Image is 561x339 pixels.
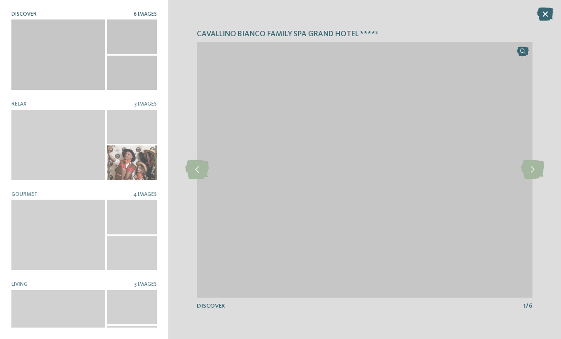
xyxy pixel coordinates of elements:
[529,302,532,310] span: 6
[134,281,157,287] span: 3 Images
[197,42,532,298] img: Cavallino Bianco Family Spa Grand Hotel ****ˢ
[197,29,378,39] span: Cavallino Bianco Family Spa Grand Hotel ****ˢ
[523,302,526,310] span: 1
[526,302,529,310] span: /
[11,281,28,287] span: Living
[11,101,27,107] span: Relax
[133,192,157,197] span: 4 Images
[134,11,157,17] span: 6 Images
[197,303,225,309] span: Discover
[11,192,38,197] span: Gourmet
[11,11,37,17] span: Discover
[134,101,157,107] span: 3 Images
